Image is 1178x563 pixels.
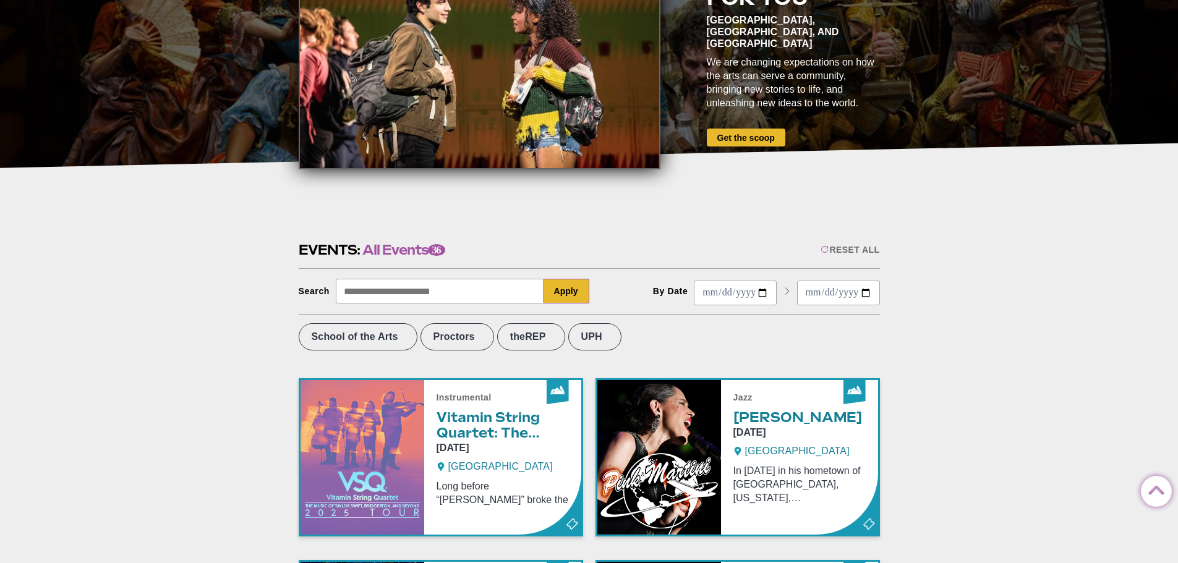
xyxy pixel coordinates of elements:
a: Back to Top [1141,476,1166,501]
div: Reset All [821,245,879,255]
div: We are changing expectations on how the arts can serve a community, bringing new stories to life,... [707,56,880,110]
h2: Events: [299,240,445,260]
span: All Events [362,240,445,260]
a: Get the scoop [707,129,785,146]
span: 36 [428,244,445,256]
button: Apply [544,279,589,303]
label: School of the Arts [299,323,417,350]
label: UPH [568,323,621,350]
label: Proctors [420,323,494,350]
div: By Date [653,286,688,296]
label: theREP [497,323,565,350]
div: [GEOGRAPHIC_DATA], [GEOGRAPHIC_DATA], and [GEOGRAPHIC_DATA] [707,14,880,49]
div: Search [299,286,330,296]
